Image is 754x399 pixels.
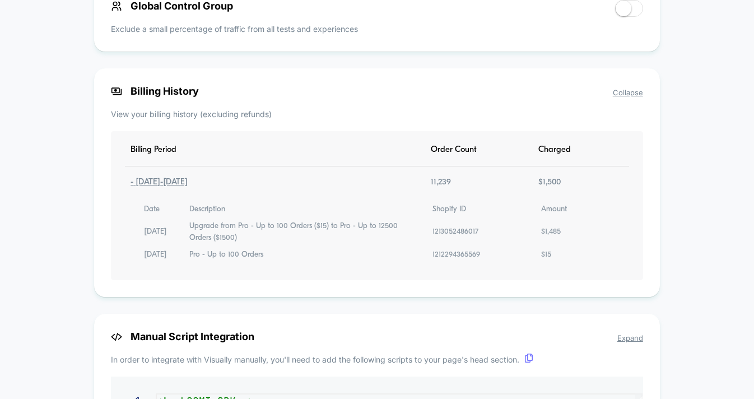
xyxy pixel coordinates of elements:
div: $ 1,500 [533,178,566,187]
div: Description [189,204,225,215]
div: Pro - Up to 100 Orders [189,249,263,261]
div: Date [144,204,160,215]
span: Expand [617,333,643,342]
p: View your billing history (excluding refunds) [111,108,643,120]
p: Exclude a small percentage of traffic from all tests and experiences [111,23,358,35]
div: 1213052486017 [432,226,478,238]
div: Shopify ID [432,204,466,215]
p: In order to integrate with Visually manually, you'll need to add the following scripts to your pa... [111,354,643,365]
div: Amount [541,204,567,215]
div: 11,239 [425,178,457,187]
div: 1212294365569 [432,249,480,261]
div: - [DATE] - [DATE] [125,178,193,187]
div: [DATE] [144,226,167,238]
div: $ 1,485 [541,226,561,238]
span: Billing History [111,85,643,97]
div: $ 15 [541,249,551,261]
span: Manual Script Integration [111,331,643,342]
div: Order Count [425,145,482,155]
div: [DATE] [144,249,167,261]
span: Collapse [613,88,643,97]
div: Billing Period [125,145,182,155]
div: Upgrade from Pro - Up to 100 Orders ($15) to Pro - Up to 12500 Orders ($1500) [189,221,418,244]
div: Charged [533,145,576,155]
